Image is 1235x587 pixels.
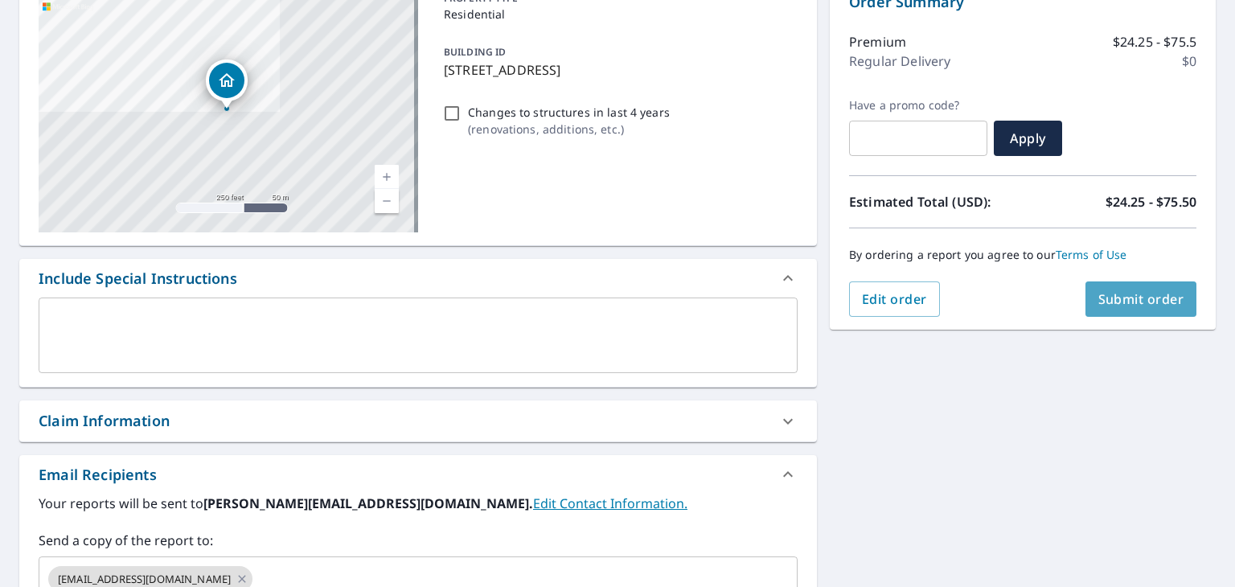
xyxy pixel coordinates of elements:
[849,192,1023,211] p: Estimated Total (USD):
[849,281,940,317] button: Edit order
[39,464,157,486] div: Email Recipients
[849,51,950,71] p: Regular Delivery
[48,572,240,587] span: [EMAIL_ADDRESS][DOMAIN_NAME]
[203,495,533,512] b: [PERSON_NAME][EMAIL_ADDRESS][DOMAIN_NAME].
[1098,290,1184,308] span: Submit order
[862,290,927,308] span: Edit order
[39,268,237,289] div: Include Special Instructions
[994,121,1062,156] button: Apply
[1056,247,1127,262] a: Terms of Use
[375,165,399,189] a: Current Level 17, Zoom In
[468,121,670,138] p: ( renovations, additions, etc. )
[849,248,1196,262] p: By ordering a report you agree to our
[444,6,791,23] p: Residential
[1007,129,1049,147] span: Apply
[1182,51,1196,71] p: $0
[444,60,791,80] p: [STREET_ADDRESS]
[206,60,248,109] div: Dropped pin, building 1, Residential property, 9841 Sterling Dr Highlands Ranch, CO 80126
[39,531,798,550] label: Send a copy of the report to:
[533,495,687,512] a: EditContactInfo
[375,189,399,213] a: Current Level 17, Zoom Out
[19,259,817,298] div: Include Special Instructions
[39,494,798,513] label: Your reports will be sent to
[39,410,170,432] div: Claim Information
[1106,192,1196,211] p: $24.25 - $75.50
[468,104,670,121] p: Changes to structures in last 4 years
[849,98,987,113] label: Have a promo code?
[444,45,506,59] p: BUILDING ID
[1113,32,1196,51] p: $24.25 - $75.5
[19,455,817,494] div: Email Recipients
[1085,281,1197,317] button: Submit order
[19,400,817,441] div: Claim Information
[849,32,906,51] p: Premium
